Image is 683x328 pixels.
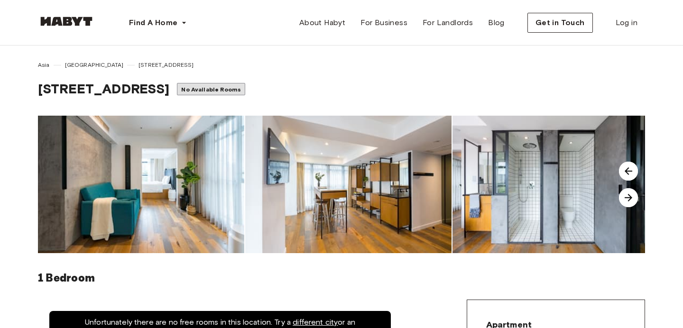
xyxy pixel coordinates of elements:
[121,13,194,32] button: Find A Home
[38,116,244,253] img: image
[527,13,593,33] button: Get in Touch
[452,116,659,253] img: image
[353,13,415,32] a: For Business
[138,61,194,69] span: [STREET_ADDRESS]
[616,17,637,28] span: Log in
[293,318,338,327] a: different city
[181,86,241,93] span: No Available Rooms
[38,81,169,97] span: [STREET_ADDRESS]
[245,116,452,253] img: image
[292,13,353,32] a: About Habyt
[619,162,638,181] img: image-carousel-arrow
[65,61,124,69] span: [GEOGRAPHIC_DATA]
[38,268,645,288] h6: 1 Bedroom
[38,17,95,26] img: Habyt
[619,188,638,207] img: image-carousel-arrow
[415,13,480,32] a: For Landlords
[488,17,505,28] span: Blog
[360,17,407,28] span: For Business
[38,61,50,69] span: Asia
[535,17,585,28] span: Get in Touch
[608,13,645,32] a: Log in
[299,17,345,28] span: About Habyt
[480,13,512,32] a: Blog
[129,17,177,28] span: Find A Home
[423,17,473,28] span: For Landlords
